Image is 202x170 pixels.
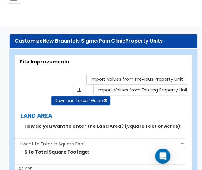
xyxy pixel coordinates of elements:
[155,149,170,164] div: Open Intercom Messenger
[73,85,85,95] a: Import the dynamic attributes value through Excel sheet
[20,58,187,66] div: Site Improvements
[55,98,103,103] span: Download Takeoff Guide
[21,112,188,120] label: LAND AREA
[93,85,192,95] a: Import the dynamic attribute values from existing properties.
[24,123,183,129] label: How do you want to enter the Land Area? (Square Feet or Acres)
[43,37,125,44] span: New Braunfels Sigma Pain Clinic
[15,38,192,45] div: Customize Property Units
[51,96,110,105] button: Download Takeoff Guide
[24,149,183,155] label: Site Total Square Footage:
[86,74,187,85] a: Import the dynamic attribute values from previous properties.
